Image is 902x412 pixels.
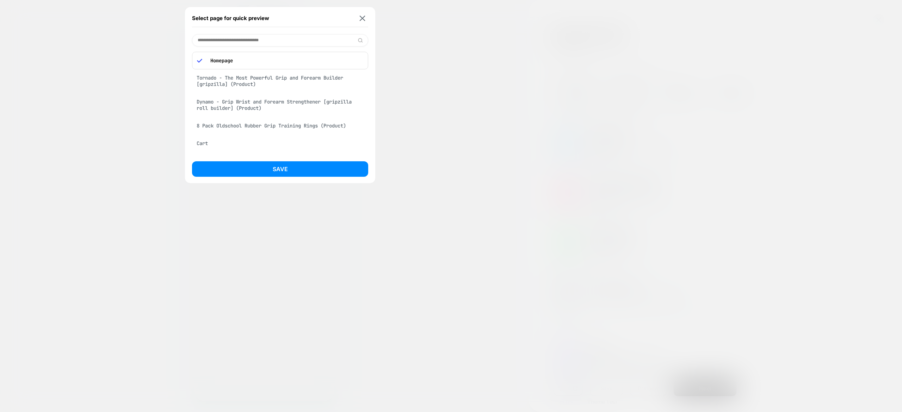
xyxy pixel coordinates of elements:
span: Select page for quick preview [192,15,269,21]
div: 8 Pack Oldschool Rubber Grip Training Rings (Product) [192,119,368,132]
img: blue checkmark [197,58,202,63]
p: Homepage [207,57,363,64]
div: Dynamo - Grip Wrist and Forearm Strengthener [gripzilla roll builder] (Product) [192,95,368,115]
img: edit [358,38,363,43]
button: Save [192,161,368,177]
div: Tornado - The Most Powerful Grip and Forearm Builder [gripzilla] (Product) [192,71,368,91]
div: Cart [192,137,368,150]
img: close [360,15,365,21]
